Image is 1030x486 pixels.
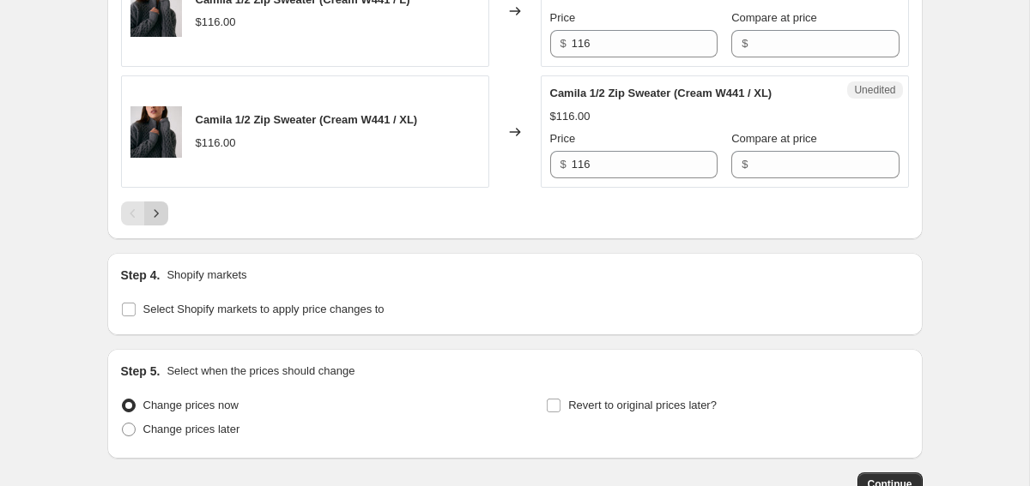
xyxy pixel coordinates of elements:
span: Camila 1/2 Zip Sweater (Cream W441 / XL) [550,87,772,99]
div: $116.00 [196,14,236,31]
span: $ [560,37,566,50]
span: Change prices later [143,423,240,435]
span: Revert to original prices later? [568,399,717,411]
span: Camila 1/2 Zip Sweater (Cream W441 / XL) [196,113,418,126]
span: Compare at price [731,11,817,24]
p: Select when the prices should change [167,363,354,380]
span: Change prices now [143,399,239,411]
img: LSW4644_G646_1_80x.jpg [130,106,182,158]
span: Price [550,11,576,24]
p: Shopify markets [167,267,246,284]
h2: Step 5. [121,363,161,380]
div: $116.00 [550,108,591,125]
span: Select Shopify markets to apply price changes to [143,303,385,315]
span: Unedited [854,83,895,97]
span: $ [742,37,748,50]
button: Next [144,201,168,225]
span: $ [560,158,566,171]
span: Compare at price [731,132,817,145]
div: $116.00 [196,135,236,152]
span: $ [742,158,748,171]
h2: Step 4. [121,267,161,284]
span: Price [550,132,576,145]
nav: Pagination [121,201,168,225]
